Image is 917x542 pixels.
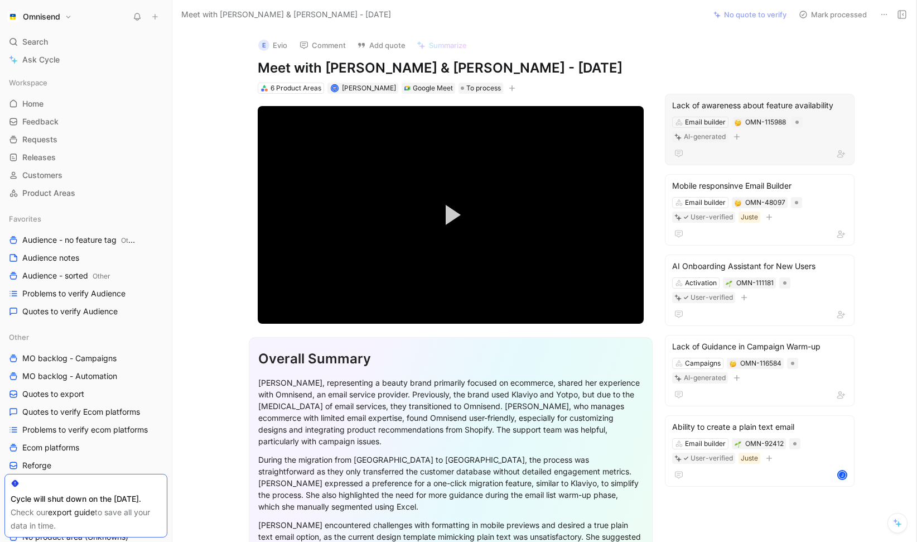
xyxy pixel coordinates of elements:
button: Mark processed [794,7,872,22]
span: Summarize [429,40,467,50]
div: Cycle will shut down on the [DATE]. [11,492,161,506]
span: Product Areas [22,188,75,199]
div: Ability to create a plain text email [672,420,847,434]
span: Search [22,35,48,49]
div: AI-generated [684,372,726,383]
div: During the migration from [GEOGRAPHIC_DATA] to [GEOGRAPHIC_DATA], the process was straightforward... [258,454,643,512]
div: Other [4,329,167,346]
button: Play Video [426,190,476,240]
div: OMN-111181 [736,277,774,289]
span: Meet with [PERSON_NAME] & [PERSON_NAME] - [DATE] [181,8,391,21]
span: Audience notes [22,252,79,263]
span: Releases [22,152,56,163]
span: Customers [22,170,62,181]
button: 🌱 [725,279,733,287]
span: Ask Cycle [22,53,60,66]
a: Quotes to verify Audience [4,303,167,320]
a: export guide [48,507,95,517]
span: Other [121,236,139,244]
div: User-verified [691,453,733,464]
span: Audience - sorted [22,270,110,282]
a: Product Areas [4,185,167,202]
img: 🌱 [726,280,732,287]
div: Lack of awareness about feature availability [672,99,847,112]
span: Other [93,272,110,280]
button: 🤔 [734,118,742,126]
span: Reforge [22,460,51,471]
a: Customers [4,167,167,184]
button: No quote to verify [708,7,791,22]
span: MO backlog - Automation [22,371,117,382]
a: Home [4,95,167,112]
a: Reforge [4,457,167,474]
div: Workspace [4,74,167,91]
a: Problems to verify Audience [4,285,167,302]
div: OMN-116584 [740,358,781,369]
span: Feedback [22,116,59,127]
span: Ecom platforms [22,442,79,453]
button: OmnisendOmnisend [4,9,75,25]
button: 🌱 [734,440,742,448]
div: Activation [685,277,717,289]
img: 🌱 [735,441,741,448]
span: Quotes to verify Audience [22,306,118,317]
div: [PERSON_NAME], representing a beauty brand primarily focused on ecommerce, shared her experience ... [258,377,643,447]
div: Campaigns [685,358,721,369]
span: Home [22,98,44,109]
div: OMN-92412 [745,438,784,449]
a: Audience - sortedOther [4,267,167,284]
a: Requests [4,131,167,148]
div: AI-generated [684,131,726,142]
div: To process [458,83,503,94]
img: Omnisend [7,11,18,22]
a: Quotes to export [4,386,167,402]
button: EEvio [253,37,292,54]
div: E [258,40,269,51]
span: To process [466,83,501,94]
img: avatar [331,85,337,92]
div: User-verified [691,292,733,303]
div: 6 Product Areas [271,83,321,94]
button: Comment [295,37,351,53]
a: Feedback [4,113,167,130]
span: Problems to verify ecom platforms [22,424,148,435]
span: Other [9,332,29,343]
a: MO backlog - Automation [4,368,167,385]
a: Ecom platforms [4,439,167,456]
div: Overall Summary [258,349,643,369]
a: MO backlog - Campaigns [4,350,167,367]
span: Audience - no feature tag [22,234,138,246]
div: Lack of Guidance in Campaign Warm-up [672,340,847,353]
span: Problems to verify Audience [22,288,126,299]
h1: Meet with [PERSON_NAME] & [PERSON_NAME] - [DATE] [258,59,644,77]
div: OMN-115988 [745,117,786,128]
div: Video Player [258,106,644,323]
span: Quotes to export [22,388,84,400]
a: Ask Cycle [4,51,167,68]
span: [PERSON_NAME] [342,84,396,92]
div: Search [4,33,167,50]
div: 🤔 [729,359,737,367]
a: Audience - no feature tagOther [4,232,167,248]
button: Summarize [412,37,472,53]
div: Favorites [4,210,167,227]
div: AI Onboarding Assistant for New Users [672,260,847,273]
span: Quotes to verify Ecom platforms [22,406,140,418]
div: Juste [741,453,758,464]
div: Google Meet [413,83,453,94]
span: MO backlog - Campaigns [22,353,117,364]
span: Favorites [9,213,41,224]
div: J [838,471,846,479]
button: Add quote [352,37,411,53]
div: Email builder [685,438,726,449]
a: Audience notes [4,250,167,266]
img: 🤔 [730,361,736,367]
div: Check our to save all your data in time. [11,506,161,533]
a: Releases [4,149,167,166]
span: Workspace [9,77,47,88]
div: Email builder [685,117,726,128]
a: Quotes to verify Ecom platforms [4,404,167,420]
